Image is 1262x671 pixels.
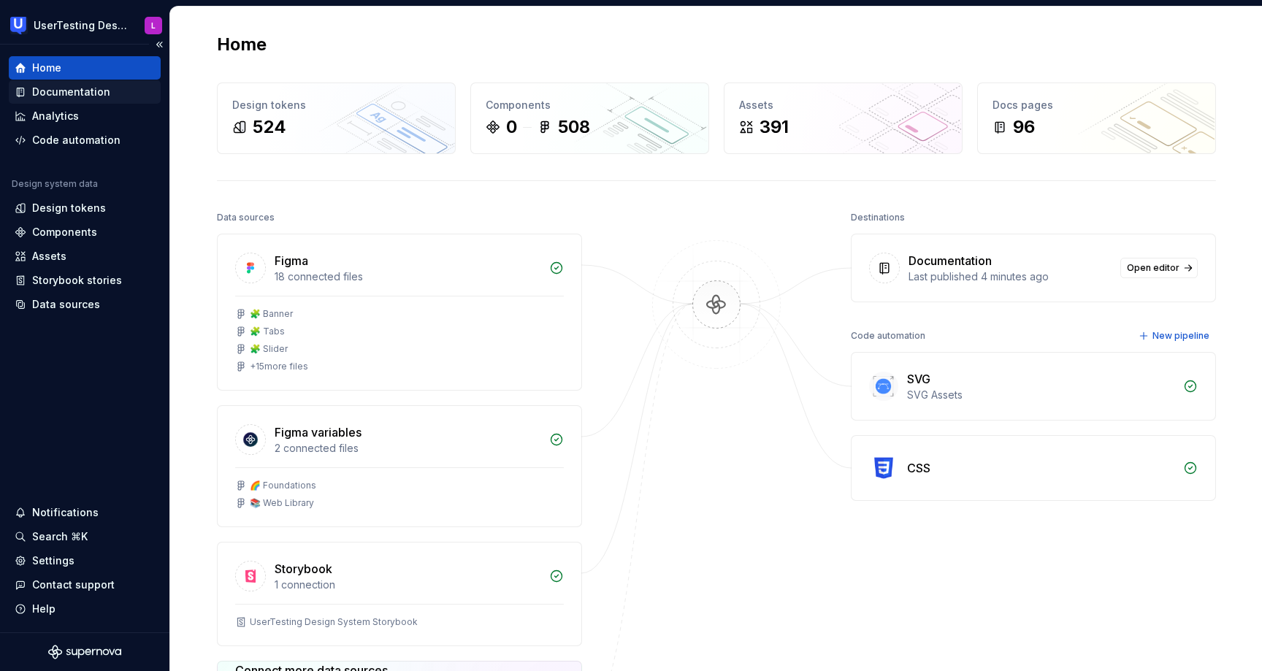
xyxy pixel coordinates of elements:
a: Code automation [9,129,161,152]
div: Last published 4 minutes ago [909,269,1112,284]
div: 96 [1013,115,1035,139]
div: Documentation [32,85,110,99]
button: Collapse sidebar [149,34,169,55]
div: 508 [558,115,590,139]
div: Search ⌘K [32,529,88,544]
div: L [151,20,156,31]
div: Destinations [851,207,905,228]
div: CSS [907,459,930,477]
h2: Home [217,33,267,56]
button: New pipeline [1134,326,1216,346]
div: + 15 more files [250,361,308,372]
div: Settings [32,553,74,568]
div: 🧩 Tabs [250,326,285,337]
a: Analytics [9,104,161,128]
div: Docs pages [993,98,1201,112]
div: Storybook stories [32,273,122,288]
a: Components0508 [470,83,709,154]
div: Code automation [32,133,121,147]
div: Assets [739,98,947,112]
a: Design tokens [9,196,161,220]
div: Storybook [275,560,332,578]
button: Notifications [9,501,161,524]
div: Code automation [851,326,925,346]
div: 18 connected files [275,269,540,284]
a: Settings [9,549,161,572]
div: Figma variables [275,423,362,441]
div: Help [32,602,56,616]
a: Docs pages96 [977,83,1216,154]
div: Data sources [32,297,100,312]
div: Documentation [909,252,992,269]
a: Components [9,221,161,244]
button: Search ⌘K [9,525,161,548]
div: 0 [506,115,517,139]
div: 391 [760,115,789,139]
div: Analytics [32,109,79,123]
a: Assets391 [724,83,963,154]
a: Data sources [9,293,161,316]
div: 524 [253,115,286,139]
a: Assets [9,245,161,268]
div: Components [486,98,694,112]
div: 1 connection [275,578,540,592]
div: Figma [275,252,308,269]
a: Home [9,56,161,80]
div: Design tokens [232,98,440,112]
button: Contact support [9,573,161,597]
div: Contact support [32,578,115,592]
div: SVG [907,370,930,388]
button: Help [9,597,161,621]
span: Open editor [1127,262,1179,274]
div: 🧩 Banner [250,308,293,320]
span: New pipeline [1152,330,1209,342]
a: Open editor [1120,258,1198,278]
div: UserTesting Design System Storybook [250,616,418,628]
div: SVG Assets [907,388,1174,402]
div: Components [32,225,97,239]
div: 🧩 Slider [250,343,288,355]
div: 2 connected files [275,441,540,456]
a: Storybook stories [9,269,161,292]
a: Storybook1 connectionUserTesting Design System Storybook [217,542,582,646]
div: 📚 Web Library [250,497,314,509]
div: Assets [32,249,66,264]
a: Figma variables2 connected files🌈 Foundations📚 Web Library [217,405,582,527]
a: Documentation [9,80,161,104]
a: Figma18 connected files🧩 Banner🧩 Tabs🧩 Slider+15more files [217,234,582,391]
div: UserTesting Design System [34,18,127,33]
img: 41adf70f-fc1c-4662-8e2d-d2ab9c673b1b.png [10,17,28,34]
div: Design tokens [32,201,106,215]
div: Data sources [217,207,275,228]
div: Design system data [12,178,98,190]
button: UserTesting Design SystemL [3,9,167,41]
div: 🌈 Foundations [250,480,316,491]
svg: Supernova Logo [48,645,121,659]
div: Home [32,61,61,75]
a: Design tokens524 [217,83,456,154]
div: Notifications [32,505,99,520]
